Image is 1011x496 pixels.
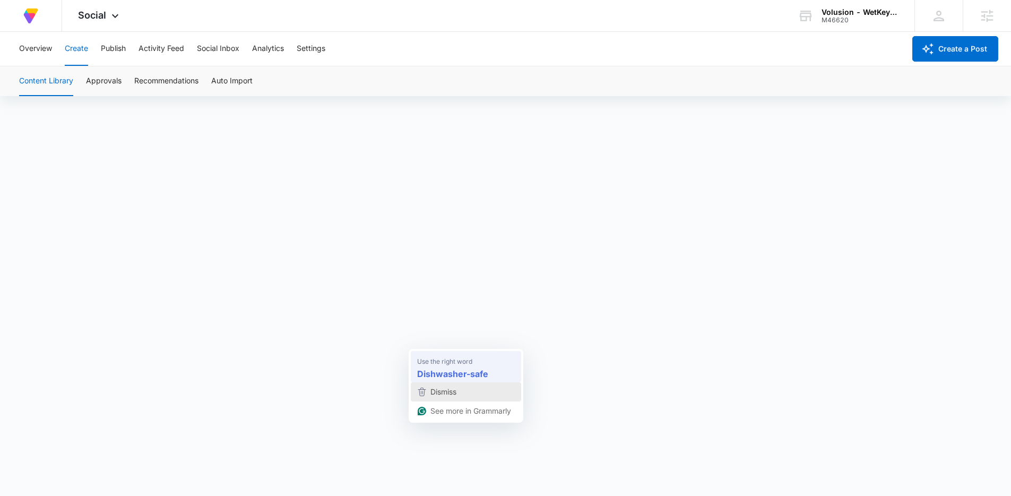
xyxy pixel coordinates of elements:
button: Content Library [19,66,73,96]
button: Create [65,32,88,66]
button: Recommendations [134,66,198,96]
img: Volusion [21,6,40,25]
button: Analytics [252,32,284,66]
button: Auto Import [211,66,253,96]
button: Publish [101,32,126,66]
button: Create a Post [912,36,998,62]
div: account id [822,16,899,24]
div: account name [822,8,899,16]
button: Social Inbox [197,32,239,66]
button: Approvals [86,66,122,96]
button: Overview [19,32,52,66]
button: Settings [297,32,325,66]
span: Social [78,10,106,21]
button: Activity Feed [139,32,184,66]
